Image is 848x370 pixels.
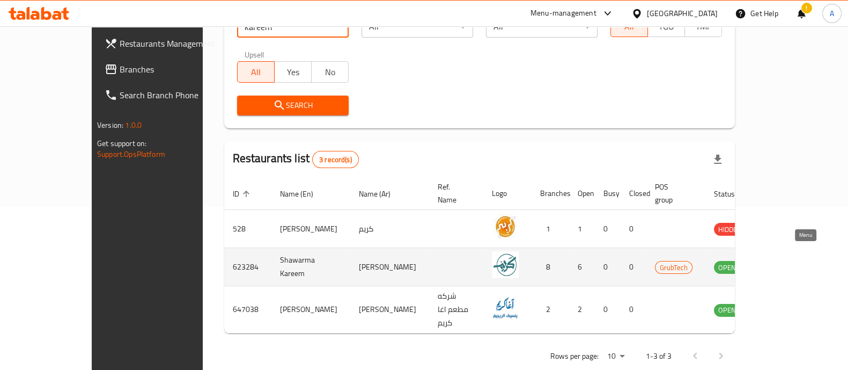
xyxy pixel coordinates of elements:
span: TGO [652,19,681,34]
span: POS group [655,180,692,206]
span: 3 record(s) [313,155,358,165]
td: 0 [621,210,646,248]
td: 623284 [224,248,271,286]
label: Upsell [245,50,264,58]
td: [PERSON_NAME] [350,248,429,286]
th: Open [569,177,595,210]
a: Restaurants Management [96,31,233,56]
span: Search Branch Phone [120,89,225,101]
div: Rows per page: [603,349,629,365]
td: [PERSON_NAME] [350,286,429,333]
span: TMP [689,19,718,34]
span: All [615,19,644,34]
td: 6 [569,248,595,286]
button: No [311,61,349,83]
td: 2 [532,286,569,333]
th: Branches [532,177,569,210]
span: Version: [97,118,123,132]
td: 647038 [224,286,271,333]
td: 1 [569,210,595,248]
p: Rows per page: [550,350,599,363]
span: Branches [120,63,225,76]
span: Yes [279,64,307,80]
span: GrubTech [655,262,692,274]
a: Branches [96,56,233,82]
button: Yes [274,61,312,83]
td: 0 [595,248,621,286]
th: Closed [621,177,646,210]
div: Export file [705,147,731,172]
button: All [237,61,275,83]
td: [PERSON_NAME] [271,286,350,333]
td: 0 [621,248,646,286]
img: Kareem [492,213,519,240]
table: enhanced table [224,177,799,333]
a: Support.OpsPlatform [97,147,165,161]
span: Ref. Name [438,180,470,206]
span: Name (En) [280,187,327,200]
h2: Restaurants list [233,150,359,168]
span: OPEN [714,262,740,274]
th: Busy [595,177,621,210]
span: OPEN [714,304,740,316]
span: Search [246,99,340,112]
td: 2 [569,286,595,333]
td: 0 [595,210,621,248]
div: Menu-management [530,7,596,20]
span: ID [233,187,253,200]
span: Status [714,187,749,200]
img: Shawarma Kareem [492,251,519,278]
td: شركه مطعم اغا كريم [429,286,483,333]
th: Logo [483,177,532,210]
span: HIDDEN [714,223,746,236]
span: Get support on: [97,136,146,150]
div: [GEOGRAPHIC_DATA] [647,8,718,19]
td: [PERSON_NAME] [271,210,350,248]
td: 8 [532,248,569,286]
span: Name (Ar) [359,187,404,200]
p: 1-3 of 3 [646,350,672,363]
span: All [242,64,270,80]
td: 528 [224,210,271,248]
a: Search Branch Phone [96,82,233,108]
td: Shawarma Kareem [271,248,350,286]
span: 1.0.0 [125,118,142,132]
span: No [316,64,344,80]
div: Total records count [312,151,359,168]
button: Search [237,96,349,115]
td: 0 [595,286,621,333]
td: 0 [621,286,646,333]
img: Agha Kareem [492,294,519,321]
td: 1 [532,210,569,248]
span: A [830,8,834,19]
span: Restaurants Management [120,37,225,50]
td: كريم [350,210,429,248]
div: OPEN [714,304,740,317]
